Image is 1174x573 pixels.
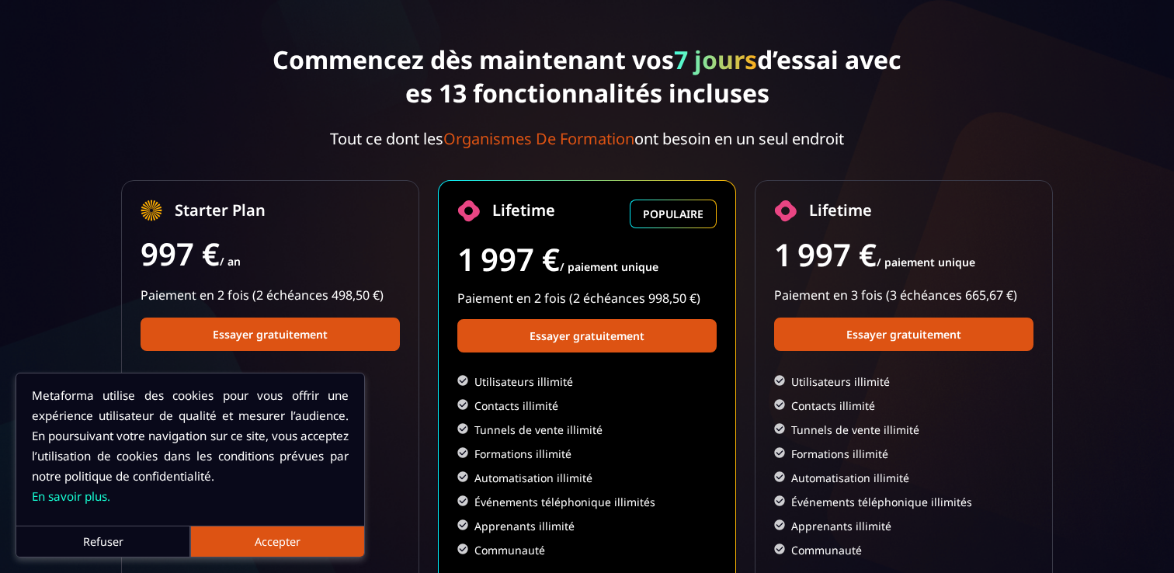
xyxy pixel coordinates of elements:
img: checked [774,471,785,482]
a: Essayer gratuitement [457,319,717,352]
li: Formations illimité [457,446,717,461]
button: Refuser [16,526,190,557]
li: Automatisation illimité [457,471,717,485]
img: checked [774,399,785,410]
li: Utilisateurs illimité [774,374,1033,389]
img: checked [774,423,785,434]
span: Starter Plan [175,200,266,221]
img: checked [457,519,468,530]
li: Événements téléphonique illimités [457,495,717,509]
img: checked [457,375,468,386]
img: checked [457,495,468,506]
img: checked [774,375,785,386]
p: es 13 fonctionnalités incluses [121,76,1053,109]
p: Paiement en 2 fois (2 échéances 998,50 €) [457,290,717,307]
li: Apprenants illimité [774,519,1033,533]
span: POPULAIRE [643,207,703,221]
li: Communauté [457,543,717,557]
img: checked [774,495,785,506]
span: / paiement unique [560,259,658,274]
li: Utilisateurs illimité [457,374,717,389]
h1: Commencez dès maintenant vos d’essai avec [121,43,1053,109]
li: Tunnels de vente illimité [457,422,717,437]
li: Apprenants illimité [457,519,717,533]
span: 7 jours [674,43,757,76]
span: 997 € [141,232,220,275]
p: Metaforma utilise des cookies pour vous offrir une expérience utilisateur de qualité et mesurer l... [32,385,349,506]
img: checked [774,447,785,458]
span: Lifetime [492,200,555,228]
li: Contacts illimité [774,398,1033,413]
span: 1 997 € [457,238,560,280]
li: Communauté [774,543,1033,557]
a: En savoir plus. [32,488,110,504]
img: checked [457,399,468,410]
img: checked [457,543,468,554]
a: Essayer gratuitement [774,318,1033,351]
img: checked [457,471,468,482]
span: / paiement unique [877,255,975,269]
a: Essayer gratuitement [141,318,400,351]
button: Accepter [190,526,364,557]
span: / an [220,254,241,269]
li: Tunnels de vente illimité [774,422,1033,437]
p: Tout ce dont les ont besoin en un seul endroit [121,128,1053,149]
button: POPULAIRE [630,200,717,228]
p: Paiement en 3 fois (3 échéances 665,67 €) [774,286,1033,304]
li: Contacts illimité [457,398,717,413]
img: checked [457,423,468,434]
p: Paiement en 2 fois (2 échéances 498,50 €) [141,286,400,304]
span: Lifetime [809,200,872,222]
img: checked [457,447,468,458]
span: 1 997 € [774,233,877,276]
li: Événements téléphonique illimités [774,495,1033,509]
img: checked [774,519,785,530]
span: Organismes De Formation [443,128,634,149]
li: Automatisation illimité [774,471,1033,485]
img: checked [774,543,785,554]
li: Formations illimité [774,446,1033,461]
